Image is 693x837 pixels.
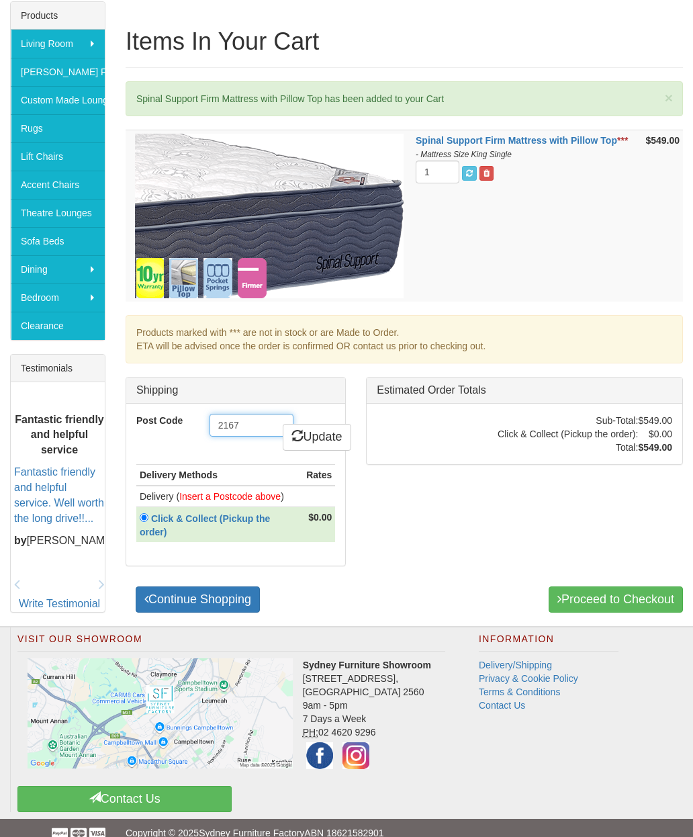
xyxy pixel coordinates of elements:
h2: Visit Our Showroom [17,634,445,652]
strong: $0.00 [308,512,332,523]
strong: Sydney Furniture Showroom [303,660,431,670]
td: $549.00 [638,414,672,427]
a: Fantastic friendly and helpful service. Well worth the long drive!!... [14,466,104,524]
img: Instagram [339,739,373,773]
strong: $549.00 [645,135,680,146]
h3: Shipping [136,384,335,396]
label: Post Code [126,414,199,427]
h1: Items In Your Cart [126,28,683,55]
a: Custom Made Lounges [11,86,105,114]
i: - Mattress Size King Single [416,150,512,159]
strong: Rates [306,470,332,480]
a: Delivery/Shipping [479,660,552,670]
img: Click to activate map [28,658,293,768]
a: Write Testimonial [19,598,100,609]
font: Insert a Postcode above [179,491,281,502]
button: × [665,91,673,105]
a: Contact Us [479,700,525,711]
a: [PERSON_NAME] Furniture [11,58,105,86]
a: Proceed to Checkout [549,586,683,613]
td: Click & Collect (Pickup the order): [498,427,638,441]
div: Spinal Support Firm Mattress with Pillow Top has been added to your Cart [126,81,683,116]
div: Products [11,2,105,30]
h3: Estimated Order Totals [377,384,672,396]
div: Products marked with *** are not in stock or are Made to Order. ETA will be advised once the orde... [126,315,683,363]
a: Bedroom [11,283,105,312]
h2: Information [479,634,618,652]
a: Rugs [11,114,105,142]
a: Dining [11,255,105,283]
a: Sofa Beds [11,227,105,255]
img: Facebook [303,739,336,773]
a: Spinal Support Firm Mattress with Pillow Top [416,135,617,146]
a: Contact Us [17,786,232,812]
td: Total: [498,441,638,454]
a: Continue Shopping [136,586,260,613]
td: Delivery ( ) [136,486,303,507]
div: Testimonials [11,355,105,382]
a: Privacy & Cookie Policy [479,673,578,684]
a: Terms & Conditions [479,687,560,697]
strong: Delivery Methods [140,470,218,480]
td: Sub-Total: [498,414,638,427]
a: Lift Chairs [11,142,105,171]
img: Spinal Support Firm Mattress with Pillow Top [135,134,404,298]
a: Clearance [11,312,105,340]
td: $0.00 [638,427,672,441]
a: Click & Collect (Pickup the order) [140,513,270,537]
b: Fantastic friendly and helpful service [15,413,103,455]
strong: $549.00 [638,442,672,453]
a: Update [283,424,351,451]
a: Theatre Lounges [11,199,105,227]
abbr: Phone [303,727,318,738]
a: Living Room [11,30,105,58]
p: [PERSON_NAME] [14,533,105,548]
b: by [14,534,27,545]
a: Accent Chairs [11,171,105,199]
